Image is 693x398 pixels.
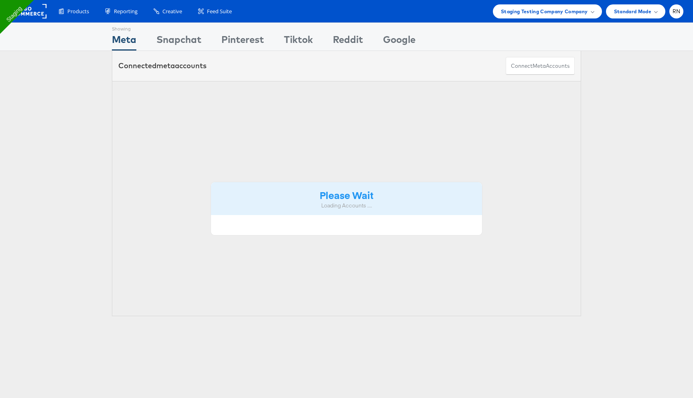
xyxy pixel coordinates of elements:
[162,8,182,15] span: Creative
[112,23,136,32] div: Showing
[320,188,373,201] strong: Please Wait
[533,62,546,70] span: meta
[67,8,89,15] span: Products
[221,32,264,51] div: Pinterest
[207,8,232,15] span: Feed Suite
[501,7,588,16] span: Staging Testing Company Company
[112,32,136,51] div: Meta
[156,61,175,70] span: meta
[156,32,201,51] div: Snapchat
[333,32,363,51] div: Reddit
[614,7,651,16] span: Standard Mode
[217,202,476,209] div: Loading Accounts ....
[114,8,138,15] span: Reporting
[284,32,313,51] div: Tiktok
[383,32,415,51] div: Google
[673,9,681,14] span: RN
[118,61,207,71] div: Connected accounts
[506,57,575,75] button: ConnectmetaAccounts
